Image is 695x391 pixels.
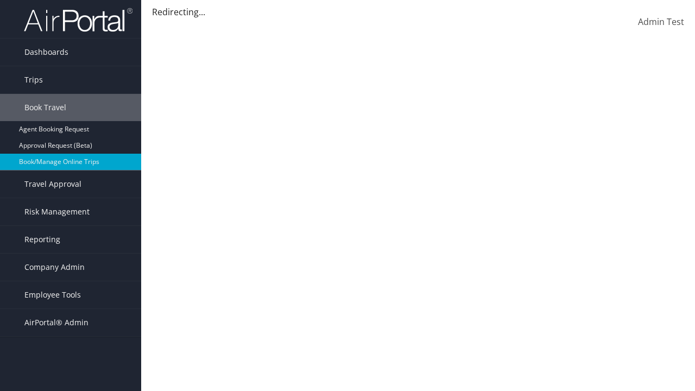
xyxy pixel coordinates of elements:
img: airportal-logo.png [24,7,132,33]
span: Company Admin [24,254,85,281]
div: Redirecting... [152,5,684,18]
span: Book Travel [24,94,66,121]
span: Admin Test [638,16,684,28]
span: Risk Management [24,198,90,225]
span: Dashboards [24,39,68,66]
span: Reporting [24,226,60,253]
a: Admin Test [638,5,684,39]
span: Employee Tools [24,281,81,308]
span: Travel Approval [24,171,81,198]
span: AirPortal® Admin [24,309,89,336]
span: Trips [24,66,43,93]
